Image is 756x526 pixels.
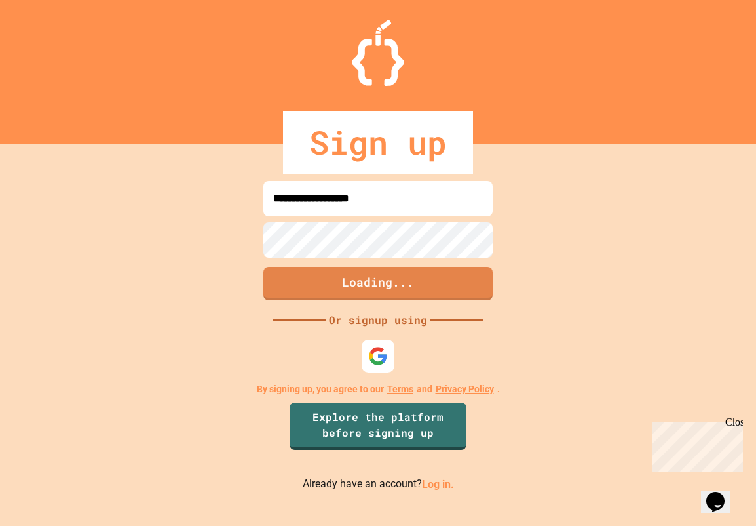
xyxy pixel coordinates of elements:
[326,312,430,328] div: Or signup using
[387,382,413,396] a: Terms
[303,476,454,493] p: Already have an account?
[352,20,404,86] img: Logo.svg
[257,382,500,396] p: By signing up, you agree to our and .
[422,478,454,491] a: Log in.
[368,346,388,366] img: google-icon.svg
[290,403,466,450] a: Explore the platform before signing up
[647,416,743,472] iframe: chat widget
[701,474,743,513] iframe: chat widget
[436,382,494,396] a: Privacy Policy
[5,5,90,83] div: Chat with us now!Close
[263,267,493,300] button: Loading...
[283,111,473,174] div: Sign up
